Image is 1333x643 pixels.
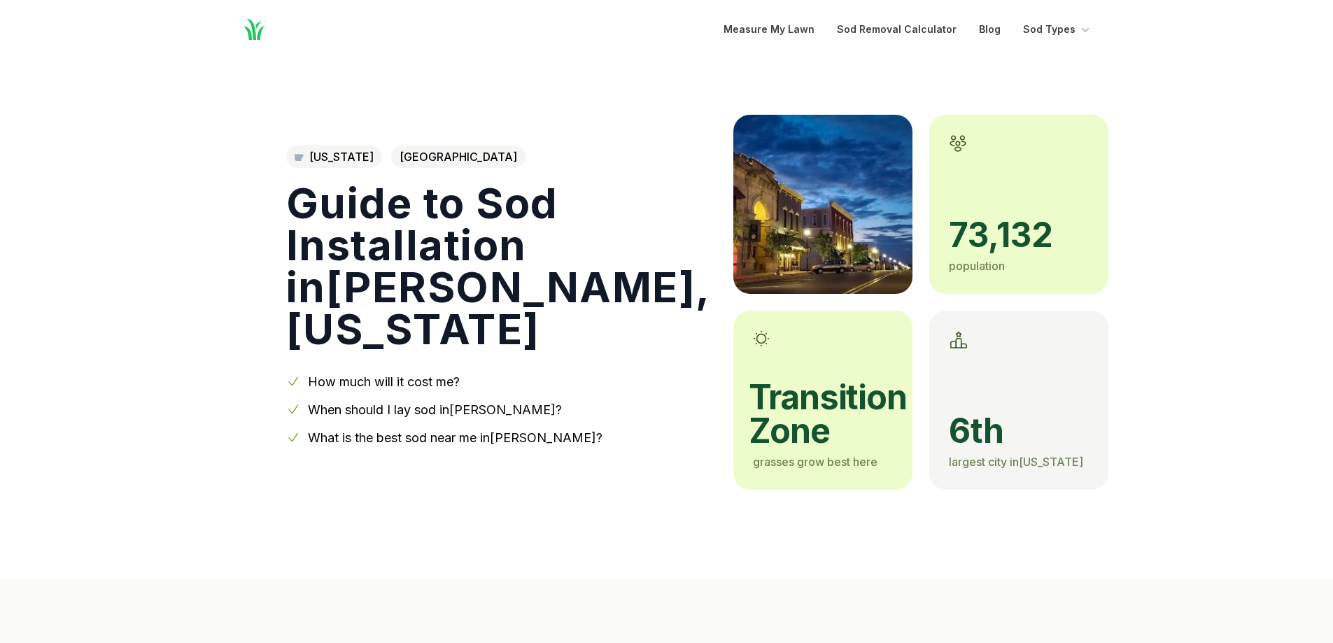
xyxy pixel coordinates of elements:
[286,146,382,168] a: [US_STATE]
[286,182,711,350] h1: Guide to Sod Installation in [PERSON_NAME] , [US_STATE]
[979,21,1001,38] a: Blog
[753,455,877,469] span: grasses grow best here
[949,455,1083,469] span: largest city in [US_STATE]
[749,381,893,448] span: transition zone
[837,21,957,38] a: Sod Removal Calculator
[308,430,602,445] a: What is the best sod near me in[PERSON_NAME]?
[308,402,562,417] a: When should I lay sod in[PERSON_NAME]?
[295,153,304,161] img: Arkansas state outline
[733,115,912,294] img: A picture of Rogers
[949,259,1005,273] span: population
[949,414,1089,448] span: 6th
[1023,21,1092,38] button: Sod Types
[724,21,814,38] a: Measure My Lawn
[308,374,460,389] a: How much will it cost me?
[949,218,1089,252] span: 73,132
[391,146,526,168] span: [GEOGRAPHIC_DATA]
